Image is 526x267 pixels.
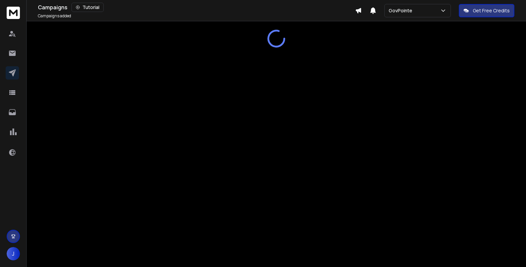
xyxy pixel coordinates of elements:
button: Tutorial [71,3,104,12]
p: GovPointe [389,7,415,14]
button: J [7,247,20,260]
div: Campaigns [38,3,355,12]
p: Get Free Credits [473,7,510,14]
p: Campaigns added [38,13,71,19]
button: Get Free Credits [459,4,514,17]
